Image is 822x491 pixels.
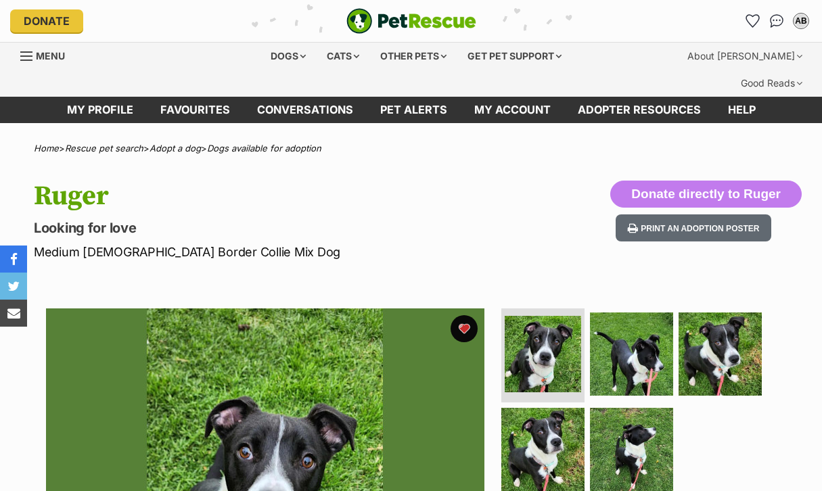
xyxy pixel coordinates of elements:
p: Looking for love [34,218,503,237]
a: Conversations [766,10,787,32]
a: Help [714,97,769,123]
div: Dogs [261,43,315,70]
a: Adopt a dog [150,143,201,154]
a: conversations [244,97,367,123]
button: My account [790,10,812,32]
img: Photo of Ruger [679,312,762,396]
img: Photo of Ruger [590,312,673,396]
img: Photo of Ruger [501,408,585,491]
button: Print an adoption poster [616,214,771,242]
a: Dogs available for adoption [207,143,321,154]
span: Menu [36,50,65,62]
a: Rescue pet search [65,143,143,154]
a: Favourites [147,97,244,123]
p: Medium [DEMOGRAPHIC_DATA] Border Collie Mix Dog [34,243,503,261]
h1: Ruger [34,181,503,212]
a: Donate [10,9,83,32]
img: Photo of Ruger [505,316,581,392]
ul: Account quick links [741,10,812,32]
a: Pet alerts [367,97,461,123]
div: Get pet support [458,43,571,70]
a: My account [461,97,564,123]
a: Favourites [741,10,763,32]
img: chat-41dd97257d64d25036548639549fe6c8038ab92f7586957e7f3b1b290dea8141.svg [770,14,784,28]
a: Menu [20,43,74,67]
img: Photo of Ruger [590,408,673,491]
div: AB [794,14,808,28]
div: Good Reads [731,70,812,97]
div: About [PERSON_NAME] [678,43,812,70]
div: Cats [317,43,369,70]
a: My profile [53,97,147,123]
button: Donate directly to Ruger [610,181,802,208]
div: Other pets [371,43,456,70]
a: Home [34,143,59,154]
a: Adopter resources [564,97,714,123]
a: PetRescue [346,8,476,34]
img: logo-e224e6f780fb5917bec1dbf3a21bbac754714ae5b6737aabdf751b685950b380.svg [346,8,476,34]
button: favourite [451,315,478,342]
